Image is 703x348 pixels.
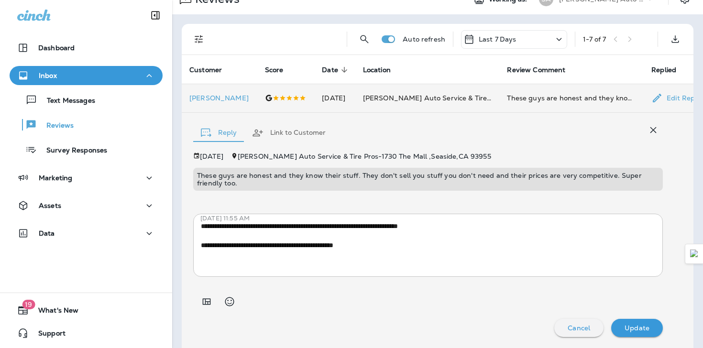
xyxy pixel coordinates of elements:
span: Support [29,329,66,341]
button: Select an emoji [220,292,239,311]
p: Cancel [568,324,590,332]
span: Location [363,66,391,74]
span: Review Comment [507,65,578,74]
p: Data [39,229,55,237]
span: Score [265,65,296,74]
span: Score [265,66,284,74]
p: Reviews [37,121,74,130]
button: Collapse Sidebar [142,6,169,25]
button: Link to Customer [244,116,333,150]
div: These guys are honest and they know their stuff. They don't sell you stuff you don't need and the... [507,93,636,103]
p: Inbox [39,72,57,79]
button: Update [611,319,663,337]
div: Click to view Customer Drawer [189,94,250,102]
p: Assets [39,202,61,209]
p: Edit Reply [663,94,701,102]
button: Search Reviews [355,30,374,49]
button: Text Messages [10,90,163,110]
p: Marketing [39,174,72,182]
p: Auto refresh [403,35,445,43]
span: [PERSON_NAME] Auto Service & Tire Pros [363,94,504,102]
div: 1 - 7 of 7 [583,35,606,43]
span: Replied [651,65,689,74]
button: Export as CSV [666,30,685,49]
button: Support [10,324,163,343]
button: Inbox [10,66,163,85]
p: Update [625,324,649,332]
p: Text Messages [37,97,95,106]
img: Detect Auto [690,250,699,258]
button: Data [10,224,163,243]
p: [PERSON_NAME] [189,94,250,102]
span: 19 [22,300,35,309]
p: Last 7 Days [479,35,516,43]
button: Reviews [10,115,163,135]
span: Date [322,66,338,74]
button: Reply [193,116,244,150]
span: Replied [651,66,676,74]
td: [DATE] [314,84,355,112]
span: Location [363,65,403,74]
span: Date [322,65,351,74]
span: [PERSON_NAME] Auto Service & Tire Pros - 1730 The Mall , Seaside , CA 93955 [238,152,491,161]
button: Marketing [10,168,163,187]
button: Add in a premade template [197,292,216,311]
button: 19What's New [10,301,163,320]
button: Dashboard [10,38,163,57]
p: These guys are honest and they know their stuff. They don't sell you stuff you don't need and the... [197,172,659,187]
button: Filters [189,30,209,49]
span: Customer [189,66,222,74]
span: Review Comment [507,66,565,74]
span: Customer [189,65,234,74]
p: Dashboard [38,44,75,52]
p: [DATE] 11:55 AM [200,215,670,222]
span: What's New [29,306,78,318]
button: Cancel [554,319,604,337]
p: [DATE] [200,152,223,160]
button: Assets [10,196,163,215]
button: Survey Responses [10,140,163,160]
p: Survey Responses [37,146,107,155]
